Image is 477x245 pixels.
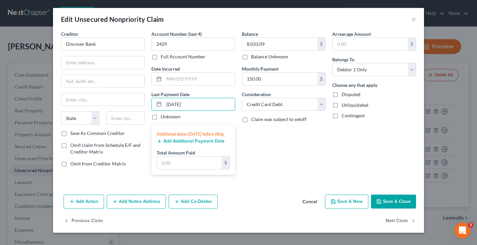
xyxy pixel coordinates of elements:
[342,102,368,108] span: Unliquidated
[151,31,202,37] label: Account Number (last 4)
[242,31,258,37] label: Balance
[161,53,205,60] label: Full Account Number
[251,116,306,122] span: Claim was subject to setoff
[61,15,164,24] div: Edit Unsecured Nonpriority Claim
[411,15,416,23] button: ×
[317,38,325,50] div: $
[151,37,235,51] input: XXXX
[157,131,230,137] div: Additional dates [DATE] before filing
[70,130,125,137] label: Save As Common Creditor
[70,161,126,166] span: Omit from Creditor Matrix
[242,73,317,85] input: 0.00
[222,156,230,169] div: $
[468,222,473,228] span: 3
[61,75,144,88] input: Apt, Suite, etc...
[332,82,377,89] label: Choose any that apply
[242,91,271,98] label: Consideration
[371,195,416,209] button: Save & Close
[151,65,180,72] label: Date Incurred
[333,38,408,50] input: 0.00
[61,37,145,51] input: Search creditor by name...
[106,111,145,125] input: Enter zip...
[107,195,166,209] button: Add Notice Address
[161,113,181,120] label: Unknown
[386,214,416,228] button: Next Claim
[297,195,322,209] button: Cancel
[151,91,189,98] label: Last Payment Date
[64,195,104,209] button: Add Action
[70,142,140,154] span: Omit claim from Schedule E/F and Creditor Matrix
[157,156,222,169] input: 0.00
[157,139,225,144] button: Add Additional Payment Date
[251,53,288,60] label: Balance Unknown
[332,57,354,62] span: Belongs To
[342,92,360,97] span: Disputed
[61,56,144,69] input: Enter address...
[242,65,279,72] label: Monthly Payment
[325,195,368,209] button: Save & New
[64,214,103,228] button: Previous Claim
[408,38,416,50] div: $
[342,113,365,118] span: Contingent
[164,98,235,111] input: MM/DD/YYYY
[169,195,218,209] button: Add Co-Debtor
[242,38,317,50] input: 0.00
[61,93,144,106] input: Enter city...
[61,31,79,37] span: Creditor
[164,73,235,85] input: MM/DD/YYYY
[317,73,325,85] div: $
[454,222,470,238] iframe: Intercom live chat
[157,149,195,156] label: Total Amount Paid
[332,31,371,37] label: Arrearage Amount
